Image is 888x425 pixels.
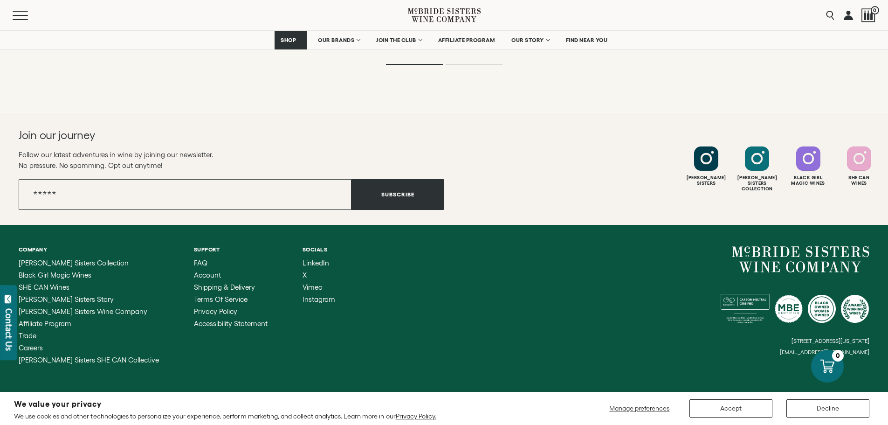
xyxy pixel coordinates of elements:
div: Black Girl Magic Wines [784,175,833,186]
a: McBride Sisters Story [19,296,159,303]
span: LinkedIn [303,259,329,267]
button: Subscribe [351,179,444,210]
a: Shipping & Delivery [194,284,268,291]
span: [PERSON_NAME] Sisters SHE CAN Collective [19,356,159,364]
span: Affiliate Program [19,320,71,327]
div: [PERSON_NAME] Sisters [682,175,730,186]
a: OUR STORY [505,31,555,49]
a: LinkedIn [303,259,335,267]
span: OUR STORY [511,37,544,43]
button: Manage preferences [604,399,675,418]
div: [PERSON_NAME] Sisters Collection [733,175,781,192]
span: [PERSON_NAME] Sisters Wine Company [19,307,147,315]
span: Shipping & Delivery [194,283,255,291]
h2: Join our journey [19,128,401,143]
span: Trade [19,332,36,340]
a: McBride Sisters Collection [19,259,159,267]
span: AFFILIATE PROGRAM [438,37,495,43]
button: Mobile Menu Trigger [13,11,46,20]
input: Email [19,179,351,210]
a: Instagram [303,296,335,303]
span: Instagram [303,295,335,303]
a: Terms of Service [194,296,268,303]
span: [PERSON_NAME] Sisters Story [19,295,114,303]
span: FIND NEAR YOU [566,37,608,43]
span: Careers [19,344,43,352]
li: Page dot 1 [386,64,443,65]
a: AFFILIATE PROGRAM [432,31,501,49]
span: Vimeo [303,283,323,291]
span: FAQ [194,259,207,267]
a: X [303,272,335,279]
span: SHOP [281,37,296,43]
li: Page dot 2 [446,64,503,65]
p: Follow our latest adventures in wine by joining our newsletter. No pressure. No spamming. Opt out... [19,149,444,171]
span: [PERSON_NAME] Sisters Collection [19,259,129,267]
a: OUR BRANDS [312,31,365,49]
a: Follow McBride Sisters Collection on Instagram [PERSON_NAME] SistersCollection [733,146,781,192]
a: Black Girl Magic Wines [19,272,159,279]
a: Careers [19,344,159,352]
a: McBride Sisters Wine Company [19,308,159,315]
span: Accessibility Statement [194,320,268,327]
span: X [303,271,307,279]
button: Accept [689,399,772,418]
small: [EMAIL_ADDRESS][DOMAIN_NAME] [780,349,869,355]
span: Account [194,271,221,279]
small: [STREET_ADDRESS][US_STATE] [792,338,869,344]
a: Follow Black Girl Magic Wines on Instagram Black GirlMagic Wines [784,146,833,186]
div: 0 [832,350,844,362]
h2: We value your privacy [14,400,436,408]
a: SHOP [275,31,307,49]
span: Manage preferences [609,404,669,412]
div: Contact Us [4,308,14,351]
a: Privacy Policy [194,308,268,315]
a: Privacy Policy. [396,412,436,420]
span: SHE CAN Wines [19,283,69,291]
a: JOIN THE CLUB [370,31,427,49]
a: McBride Sisters SHE CAN Collective [19,356,159,364]
div: She Can Wines [835,175,883,186]
a: Follow McBride Sisters on Instagram [PERSON_NAME]Sisters [682,146,730,186]
a: Affiliate Program [19,320,159,327]
span: JOIN THE CLUB [376,37,416,43]
a: Accessibility Statement [194,320,268,327]
a: McBride Sisters Wine Company [732,246,869,272]
a: FIND NEAR YOU [560,31,614,49]
a: FAQ [194,259,268,267]
span: Privacy Policy [194,307,237,315]
span: Terms of Service [194,295,248,303]
span: Black Girl Magic Wines [19,271,91,279]
a: Vimeo [303,284,335,291]
a: Follow SHE CAN Wines on Instagram She CanWines [835,146,883,186]
a: SHE CAN Wines [19,284,159,291]
p: We use cookies and other technologies to personalize your experience, perform marketing, and coll... [14,412,436,420]
a: Trade [19,332,159,340]
span: OUR BRANDS [318,37,354,43]
button: Decline [786,399,869,418]
a: Account [194,272,268,279]
span: 0 [871,6,879,14]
